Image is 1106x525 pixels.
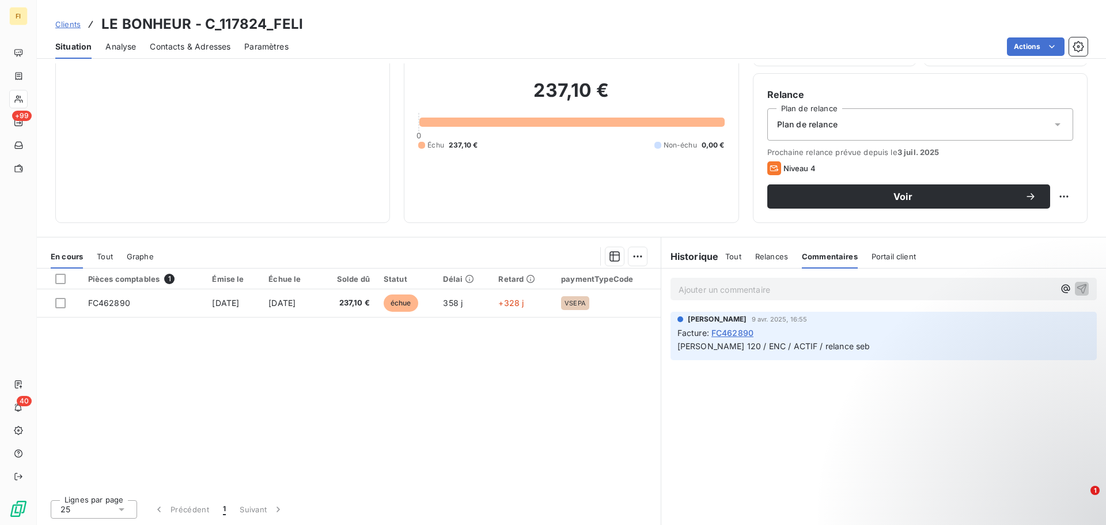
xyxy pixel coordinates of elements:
[449,140,478,150] span: 237,10 €
[268,298,296,308] span: [DATE]
[9,500,28,518] img: Logo LeanPay
[767,88,1073,101] h6: Relance
[661,250,719,263] h6: Historique
[783,164,816,173] span: Niveau 4
[150,41,230,52] span: Contacts & Adresses
[384,294,418,312] span: échue
[164,274,175,284] span: 1
[105,41,136,52] span: Analyse
[384,274,430,284] div: Statut
[88,298,130,308] span: FC462890
[60,504,70,515] span: 25
[443,274,484,284] div: Délai
[127,252,154,261] span: Graphe
[416,131,421,140] span: 0
[561,274,654,284] div: paymentTypeCode
[1090,486,1100,495] span: 1
[9,7,28,25] div: FI
[427,140,444,150] span: Échu
[767,148,1073,157] span: Prochaine relance prévue depuis le
[244,41,289,52] span: Paramètres
[688,314,747,324] span: [PERSON_NAME]
[146,497,216,522] button: Précédent
[51,252,83,261] span: En cours
[418,79,724,114] h2: 237,10 €
[55,18,81,30] a: Clients
[897,148,940,157] span: 3 juil. 2025
[677,341,870,351] span: [PERSON_NAME] 120 / ENC / ACTIF / relance seb
[677,327,709,339] span: Facture :
[664,140,697,150] span: Non-échu
[12,111,32,121] span: +99
[268,274,312,284] div: Échue le
[872,252,916,261] span: Portail client
[752,316,808,323] span: 9 avr. 2025, 16:55
[565,300,586,307] span: VSEPA
[216,497,233,522] button: 1
[55,41,92,52] span: Situation
[725,252,741,261] span: Tout
[1007,37,1065,56] button: Actions
[212,274,255,284] div: Émise le
[55,20,81,29] span: Clients
[233,497,291,522] button: Suivant
[755,252,788,261] span: Relances
[781,192,1025,201] span: Voir
[711,327,753,339] span: FC462890
[498,274,547,284] div: Retard
[325,274,369,284] div: Solde dû
[802,252,858,261] span: Commentaires
[223,504,226,515] span: 1
[767,184,1050,209] button: Voir
[212,298,239,308] span: [DATE]
[101,14,303,35] h3: LE BONHEUR - C_117824_FELI
[1067,486,1094,513] iframe: Intercom live chat
[88,274,199,284] div: Pièces comptables
[325,297,369,309] span: 237,10 €
[443,298,463,308] span: 358 j
[17,396,32,406] span: 40
[702,140,725,150] span: 0,00 €
[498,298,524,308] span: +328 j
[97,252,113,261] span: Tout
[876,413,1106,494] iframe: Intercom notifications message
[777,119,838,130] span: Plan de relance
